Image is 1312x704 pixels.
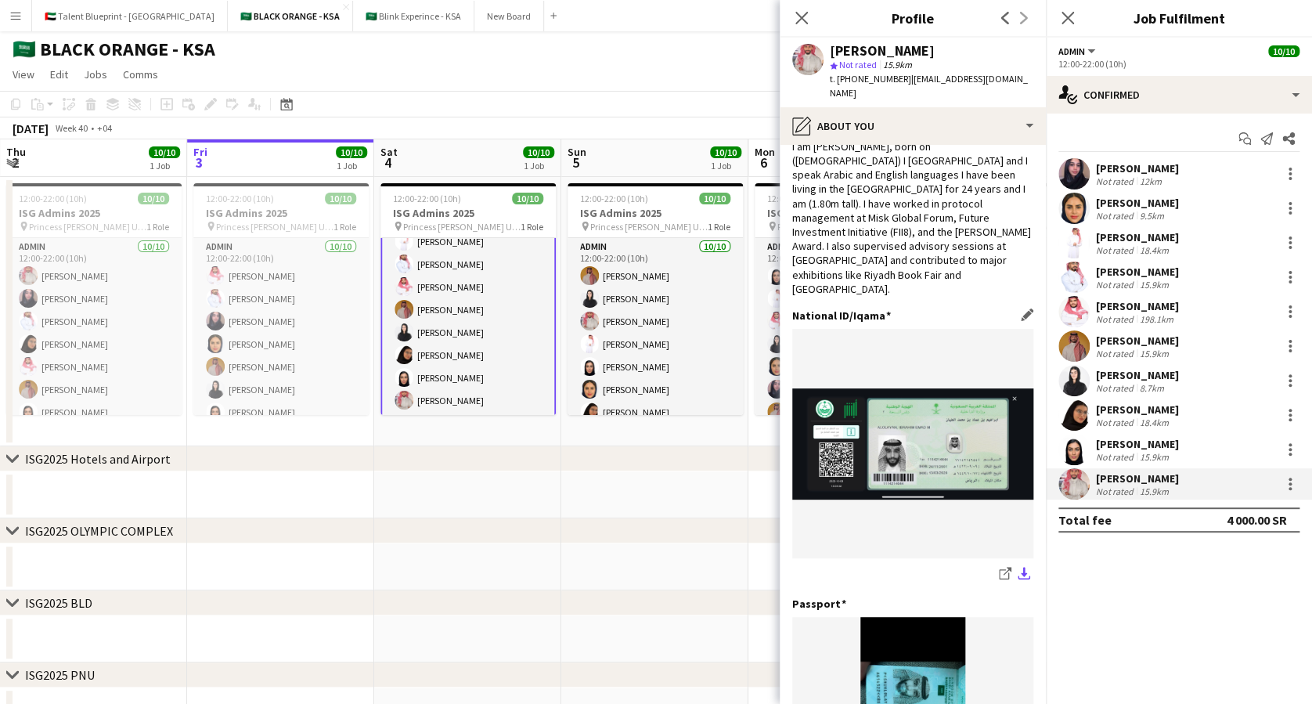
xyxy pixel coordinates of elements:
div: ISG2025 Hotels and Airport [25,451,171,467]
a: View [6,64,41,85]
span: 1 Role [146,221,169,233]
app-job-card: 12:00-22:00 (10h)10/10ISG Admins 2025 Princess [PERSON_NAME] University1 RoleAdmin10/1012:00-22:0... [6,183,182,415]
div: +04 [97,122,112,134]
div: [PERSON_NAME] [1096,368,1179,382]
span: View [13,67,34,81]
div: [PERSON_NAME] [1096,403,1179,417]
div: [PERSON_NAME] [1096,230,1179,244]
h3: ISG Admins 2025 [755,206,930,220]
span: Mon [755,145,775,159]
button: 🇦🇪 Talent Blueprint - [GEOGRAPHIC_DATA] [32,1,228,31]
div: Not rated [1096,210,1137,222]
div: 1 Job [711,160,741,171]
img: هويتي.jpg [792,388,1033,500]
div: Not rated [1096,382,1137,394]
span: Jobs [84,67,107,81]
h3: ISG Admins 2025 [193,206,369,220]
div: [PERSON_NAME] [1096,161,1179,175]
div: [PERSON_NAME] [1096,334,1179,348]
span: 6 [752,153,775,171]
div: Not rated [1096,451,1137,463]
div: 1 Job [337,160,366,171]
span: 4 [378,153,398,171]
div: 18.4km [1137,244,1172,256]
div: 9.5km [1137,210,1167,222]
div: [PERSON_NAME] [1096,471,1179,486]
span: t. [PHONE_NUMBER] [830,73,911,85]
h3: ISG Admins 2025 [6,206,182,220]
span: Week 40 [52,122,91,134]
span: 2 [4,153,26,171]
span: 1 Role [333,221,356,233]
span: Princess [PERSON_NAME] University [777,221,895,233]
div: [DATE] [13,121,49,136]
div: Confirmed [1046,76,1312,114]
a: Comms [117,64,164,85]
div: [PERSON_NAME] [1096,437,1179,451]
span: 15.9km [880,59,915,70]
span: 10/10 [699,193,730,204]
span: Comms [123,67,158,81]
button: New Board [474,1,544,31]
div: 1 Job [524,160,553,171]
span: 3 [191,153,207,171]
div: Total fee [1058,512,1112,528]
button: 🇸🇦 BLACK ORANGE - KSA [228,1,353,31]
div: ISG2025 PNU [25,667,95,683]
div: 198.1km [1137,313,1177,325]
span: 10/10 [336,146,367,158]
div: I am [PERSON_NAME], born on ([DEMOGRAPHIC_DATA]) I [GEOGRAPHIC_DATA] and I speak Arabic and Engli... [792,139,1033,296]
app-card-role: 12:00-22:00 (10h)[PERSON_NAME][PERSON_NAME][PERSON_NAME][PERSON_NAME][PERSON_NAME][PERSON_NAME][P... [380,157,556,417]
span: 10/10 [523,146,554,158]
h3: National ID/Iqama [792,309,891,323]
div: Not rated [1096,244,1137,256]
div: 15.9km [1137,486,1172,497]
span: 12:00-22:00 (10h) [767,193,835,204]
span: | [EMAIL_ADDRESS][DOMAIN_NAME] [830,73,1028,99]
app-job-card: 12:00-22:00 (10h)10/10ISG Admins 2025 Princess [PERSON_NAME] University1 RoleAdmin10/1012:00-22:0... [193,183,369,415]
h3: Job Fulfilment [1046,8,1312,28]
span: 12:00-22:00 (10h) [19,193,87,204]
div: 12:00-22:00 (10h) [1058,58,1299,70]
h3: Passport [792,597,846,611]
span: 10/10 [710,146,741,158]
div: About you [780,107,1046,145]
div: 18.4km [1137,417,1172,428]
span: Thu [6,145,26,159]
span: 12:00-22:00 (10h) [580,193,648,204]
h3: ISG Admins 2025 [380,206,556,220]
span: 10/10 [325,193,356,204]
app-job-card: 12:00-22:00 (10h)9/10ISG Admins 2025 Princess [PERSON_NAME] University1 RoleAdmin9/1012:00-22:00 ... [755,183,930,415]
app-card-role: Admin10/1012:00-22:00 (10h)[PERSON_NAME][PERSON_NAME][PERSON_NAME][PERSON_NAME][PERSON_NAME][PERS... [6,238,182,496]
div: 15.9km [1137,279,1172,291]
span: 10/10 [138,193,169,204]
span: Edit [50,67,68,81]
span: 10/10 [512,193,543,204]
button: 🇸🇦 Blink Experince - KSA [353,1,474,31]
a: Jobs [77,64,114,85]
div: Not rated [1096,175,1137,187]
div: ISG2025 OLYMPIC COMPLEX [25,523,173,539]
app-job-card: 12:00-22:00 (10h)10/10ISG Admins 2025 Princess [PERSON_NAME] University1 RoleAdmin10/1012:00-22:0... [568,183,743,415]
span: Sun [568,145,586,159]
button: Admin [1058,45,1098,57]
span: 10/10 [149,146,180,158]
a: Edit [44,64,74,85]
div: Not rated [1096,486,1137,497]
app-job-card: 12:00-22:00 (10h)10/10ISG Admins 2025 Princess [PERSON_NAME] University1 Role12:00-22:00 (10h)[PE... [380,183,556,415]
span: Princess [PERSON_NAME] University [403,221,521,233]
h3: ISG Admins 2025 [568,206,743,220]
div: [PERSON_NAME] [1096,196,1179,210]
span: 1 Role [708,221,730,233]
div: [PERSON_NAME] [1096,299,1179,313]
div: 15.9km [1137,451,1172,463]
h3: Profile [780,8,1046,28]
div: [PERSON_NAME] [830,44,935,58]
span: 12:00-22:00 (10h) [393,193,461,204]
div: [PERSON_NAME] [1096,265,1179,279]
div: ISG2025 BLD [25,595,92,611]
